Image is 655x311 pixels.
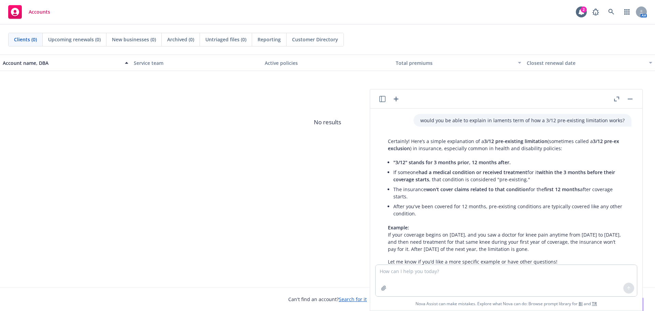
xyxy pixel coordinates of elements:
[258,36,281,43] span: Reporting
[265,59,390,67] div: Active policies
[29,9,50,15] span: Accounts
[167,36,194,43] span: Archived (0)
[393,159,511,166] span: "3/12" stands for 3 months prior, 12 months after.
[388,224,409,231] span: Example:
[112,36,156,43] span: New businesses (0)
[262,55,393,71] button: Active policies
[134,59,259,67] div: Service team
[420,117,625,124] p: would you be able to explain in laments term of how a 3/12 pre-existing limitation works?
[484,138,548,144] span: 3/12 pre-existing limitation
[581,6,587,13] div: 2
[373,297,640,311] span: Nova Assist can make mistakes. Explore what Nova can do: Browse prompt library for and
[14,36,37,43] span: Clients (0)
[592,301,597,307] a: TR
[544,186,580,193] span: first 12 months
[388,258,625,265] p: Let me know if you’d like a more specific example or have other questions!
[605,5,618,19] a: Search
[393,167,625,184] li: If someone for it , that condition is considered "pre-existing."
[393,184,625,201] li: The insurance for the after coverage starts.
[527,59,645,67] div: Closest renewal date
[48,36,101,43] span: Upcoming renewals (0)
[205,36,246,43] span: Untriaged files (0)
[339,296,367,302] a: Search for it
[131,55,262,71] button: Service team
[5,2,53,22] a: Accounts
[388,138,625,152] p: Certainly! Here’s a simple explanation of a (sometimes called a ) in insurance, especially common...
[620,5,634,19] a: Switch app
[288,296,367,303] span: Can't find an account?
[3,59,121,67] div: Account name, DBA
[579,301,583,307] a: BI
[396,59,514,67] div: Total premiums
[393,55,524,71] button: Total premiums
[393,201,625,218] li: After you've been covered for 12 months, pre-existing conditions are typically covered like any o...
[419,169,527,175] span: had a medical condition or received treatment
[388,224,625,253] p: If your coverage begins on [DATE], and you saw a doctor for knee pain anytime from [DATE] to [DAT...
[426,186,529,193] span: won't cover claims related to that condition
[589,5,602,19] a: Report a Bug
[292,36,338,43] span: Customer Directory
[524,55,655,71] button: Closest renewal date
